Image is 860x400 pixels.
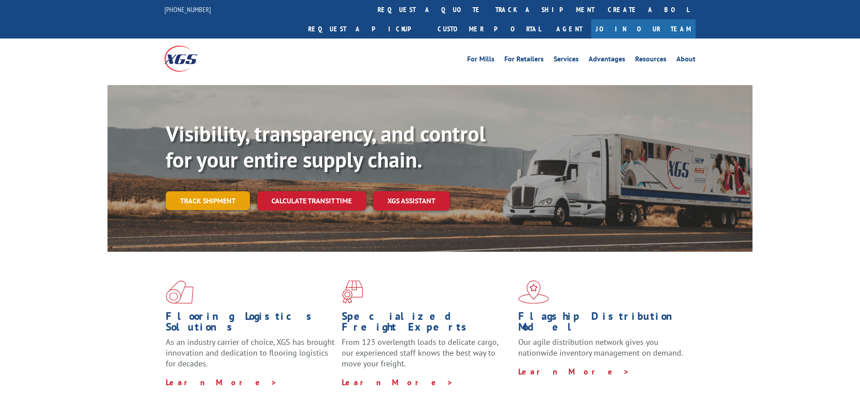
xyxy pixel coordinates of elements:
[554,56,579,65] a: Services
[166,377,277,387] a: Learn More >
[257,191,366,211] a: Calculate transit time
[166,311,335,337] h1: Flooring Logistics Solutions
[547,19,591,39] a: Agent
[164,5,211,14] a: [PHONE_NUMBER]
[676,56,696,65] a: About
[467,56,494,65] a: For Mills
[166,120,486,173] b: Visibility, transparency, and control for your entire supply chain.
[518,337,683,358] span: Our agile distribution network gives you nationwide inventory management on demand.
[342,280,363,304] img: xgs-icon-focused-on-flooring-red
[342,311,511,337] h1: Specialized Freight Experts
[591,19,696,39] a: Join Our Team
[518,311,688,337] h1: Flagship Distribution Model
[431,19,547,39] a: Customer Portal
[589,56,625,65] a: Advantages
[518,280,549,304] img: xgs-icon-flagship-distribution-model-red
[166,337,335,369] span: As an industry carrier of choice, XGS has brought innovation and dedication to flooring logistics...
[504,56,544,65] a: For Retailers
[166,280,193,304] img: xgs-icon-total-supply-chain-intelligence-red
[342,377,453,387] a: Learn More >
[518,366,630,377] a: Learn More >
[635,56,666,65] a: Resources
[301,19,431,39] a: Request a pickup
[166,191,250,210] a: Track shipment
[373,191,450,211] a: XGS ASSISTANT
[342,337,511,377] p: From 123 overlength loads to delicate cargo, our experienced staff knows the best way to move you...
